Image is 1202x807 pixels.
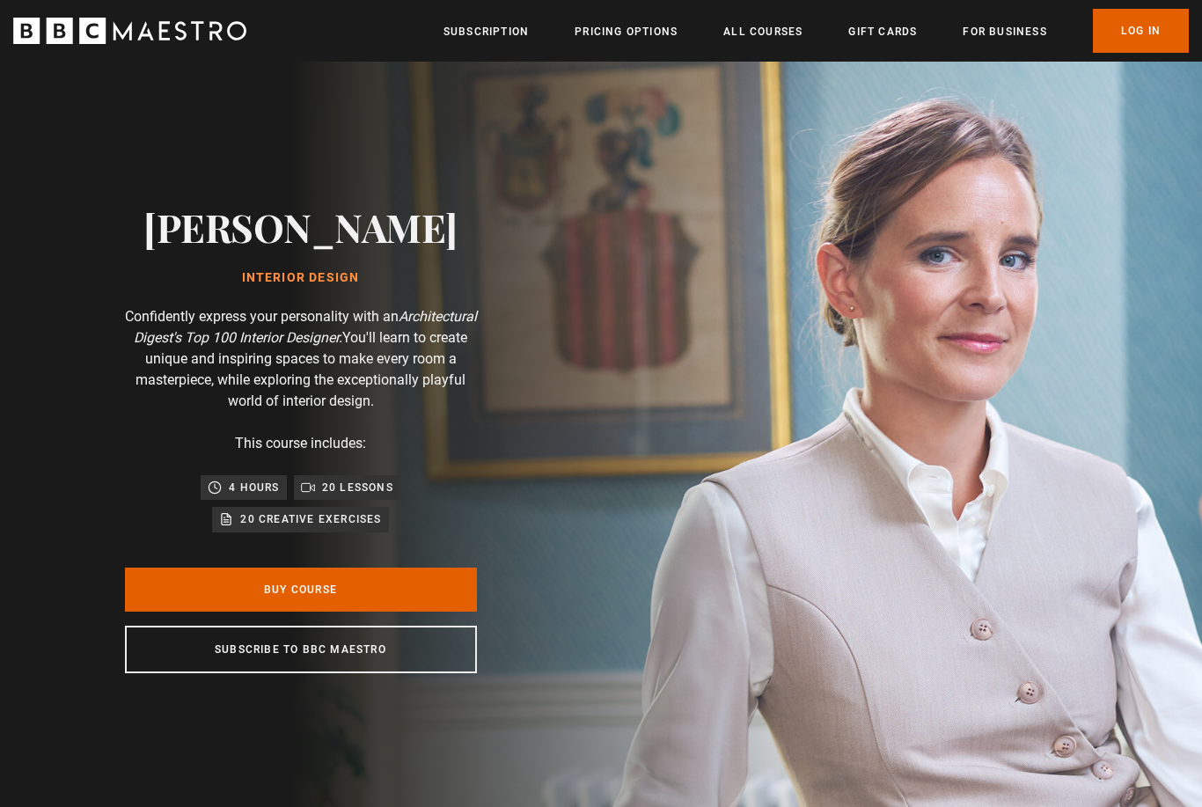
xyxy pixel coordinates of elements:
[1093,9,1189,53] a: Log In
[443,9,1189,53] nav: Primary
[125,306,477,412] p: Confidently express your personality with an You'll learn to create unique and inspiring spaces t...
[143,204,458,249] h2: [PERSON_NAME]
[125,626,477,673] a: Subscribe to BBC Maestro
[229,479,279,496] p: 4 hours
[125,568,477,612] a: Buy Course
[322,479,393,496] p: 20 lessons
[575,23,678,40] a: Pricing Options
[13,18,246,44] svg: BBC Maestro
[240,510,381,528] p: 20 creative exercises
[443,23,529,40] a: Subscription
[848,23,917,40] a: Gift Cards
[963,23,1046,40] a: For business
[235,433,366,454] p: This course includes:
[143,271,458,285] h1: Interior Design
[723,23,803,40] a: All Courses
[134,308,477,346] i: Architectural Digest's Top 100 Interior Designer.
